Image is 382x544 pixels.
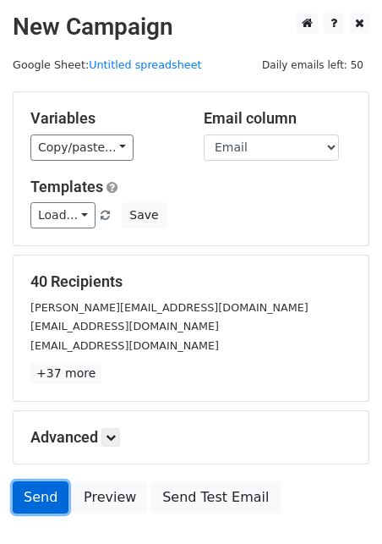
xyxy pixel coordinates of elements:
[30,301,308,314] small: [PERSON_NAME][EMAIL_ADDRESS][DOMAIN_NAME]
[30,109,178,128] h5: Variables
[204,109,352,128] h5: Email column
[122,202,166,228] button: Save
[30,320,219,332] small: [EMAIL_ADDRESS][DOMAIN_NAME]
[13,13,369,41] h2: New Campaign
[73,481,147,514] a: Preview
[256,56,369,74] span: Daily emails left: 50
[30,202,95,228] a: Load...
[30,272,352,291] h5: 40 Recipients
[30,339,219,352] small: [EMAIL_ADDRESS][DOMAIN_NAME]
[256,58,369,71] a: Daily emails left: 50
[13,481,68,514] a: Send
[30,178,103,195] a: Templates
[13,58,202,71] small: Google Sheet:
[89,58,201,71] a: Untitled spreadsheet
[297,463,382,544] iframe: Chat Widget
[30,428,352,447] h5: Advanced
[151,481,280,514] a: Send Test Email
[30,135,134,161] a: Copy/paste...
[30,363,101,384] a: +37 more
